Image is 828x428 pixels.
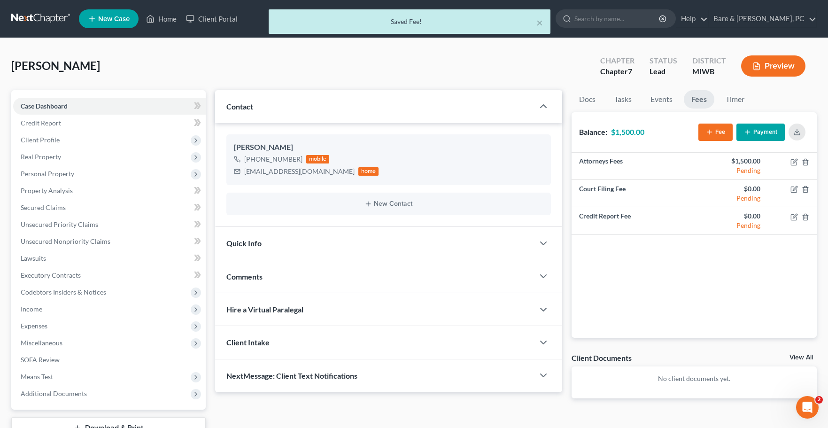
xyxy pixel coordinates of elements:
div: Lead [650,66,677,77]
a: Events [643,90,680,109]
div: $0.00 [702,211,760,221]
div: Pending [702,166,760,175]
a: Unsecured Nonpriority Claims [13,233,206,250]
div: [PERSON_NAME] [234,142,543,153]
span: Hire a Virtual Paralegal [226,305,303,314]
span: Quick Info [226,239,262,248]
a: Timer [718,90,752,109]
span: Unsecured Nonpriority Claims [21,237,110,245]
a: View All [789,354,813,361]
div: Chapter [600,66,635,77]
button: Preview [741,55,805,77]
span: Income [21,305,42,313]
span: [PERSON_NAME] [11,59,100,72]
div: $1,500.00 [702,156,760,166]
a: Credit Report [13,115,206,132]
span: Case Dashboard [21,102,68,110]
span: Comments [226,272,263,281]
div: District [692,55,726,66]
a: SOFA Review [13,351,206,368]
p: No client documents yet. [579,374,809,383]
a: Lawsuits [13,250,206,267]
div: [EMAIL_ADDRESS][DOMAIN_NAME] [244,167,355,176]
div: Chapter [600,55,635,66]
td: Attorneys Fees [572,153,694,180]
span: Means Test [21,373,53,381]
span: Expenses [21,322,47,330]
span: Lawsuits [21,254,46,262]
div: [PHONE_NUMBER] [244,155,302,164]
a: Unsecured Priority Claims [13,216,206,233]
td: Court Filing Fee [572,180,694,207]
span: Miscellaneous [21,339,62,347]
div: Client Documents [572,353,632,363]
div: Pending [702,221,760,230]
a: Fees [684,90,714,109]
span: Client Profile [21,136,60,144]
span: Property Analysis [21,187,73,195]
span: Real Property [21,153,61,161]
span: Contact [226,102,253,111]
span: SOFA Review [21,356,60,364]
button: Fee [698,124,733,141]
button: × [536,17,543,28]
span: Client Intake [226,338,270,347]
span: Codebtors Insiders & Notices [21,288,106,296]
span: Secured Claims [21,203,66,211]
button: Payment [736,124,785,141]
span: 2 [815,396,823,404]
div: home [358,167,379,176]
span: NextMessage: Client Text Notifications [226,371,357,380]
button: New Contact [234,200,543,208]
span: Additional Documents [21,389,87,397]
div: $0.00 [702,184,760,194]
span: Executory Contracts [21,271,81,279]
a: Case Dashboard [13,98,206,115]
div: MIWB [692,66,726,77]
strong: Balance: [579,127,607,136]
a: Property Analysis [13,182,206,199]
div: Status [650,55,677,66]
a: Docs [572,90,603,109]
strong: $1,500.00 [611,127,644,136]
div: Saved Fee! [276,17,543,26]
a: Executory Contracts [13,267,206,284]
td: Credit Report Fee [572,207,694,234]
span: Unsecured Priority Claims [21,220,98,228]
div: mobile [306,155,330,163]
span: Personal Property [21,170,74,178]
iframe: Intercom live chat [796,396,819,419]
span: 7 [628,67,632,76]
a: Secured Claims [13,199,206,216]
div: Pending [702,194,760,203]
a: Tasks [607,90,639,109]
span: Credit Report [21,119,61,127]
